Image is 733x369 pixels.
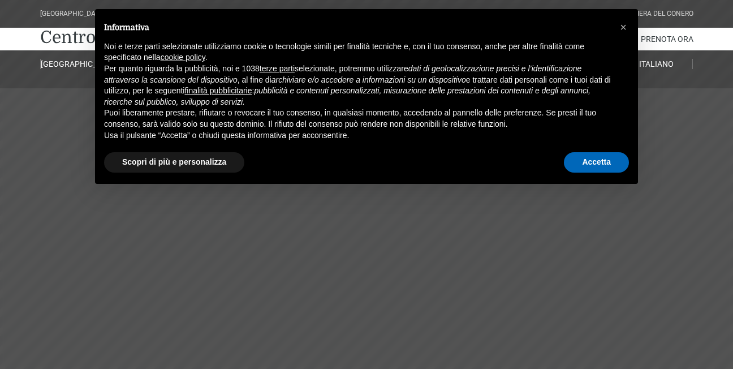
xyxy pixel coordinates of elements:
[104,63,611,108] p: Per quanto riguarda la pubblicità, noi e 1038 selezionate, potremmo utilizzare , al fine di e tra...
[40,8,105,19] div: [GEOGRAPHIC_DATA]
[641,28,693,50] a: Prenota Ora
[614,18,632,36] button: Chiudi questa informativa
[271,75,466,84] em: archiviare e/o accedere a informazioni su un dispositivo
[104,108,611,130] p: Puoi liberamente prestare, rifiutare o revocare il tuo consenso, in qualsiasi momento, accedendo ...
[104,130,611,141] p: Usa il pulsante “Accetta” o chiudi questa informativa per acconsentire.
[104,86,590,106] em: pubblicità e contenuti personalizzati, misurazione delle prestazioni dei contenuti e degli annunc...
[40,59,113,69] a: [GEOGRAPHIC_DATA]
[40,26,258,49] a: Centro Vacanze De Angelis
[104,64,581,84] em: dati di geolocalizzazione precisi e l’identificazione attraverso la scansione del dispositivo
[184,85,252,97] button: finalità pubblicitarie
[104,152,244,173] button: Scopri di più e personalizza
[161,53,205,62] a: cookie policy
[639,59,674,68] span: Italiano
[104,23,611,32] h2: Informativa
[104,41,611,63] p: Noi e terze parti selezionate utilizziamo cookie o tecnologie simili per finalità tecniche e, con...
[620,21,627,33] span: ×
[260,63,295,75] button: terze parti
[627,8,693,19] div: Riviera Del Conero
[620,59,693,69] a: Italiano
[564,152,629,173] button: Accetta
